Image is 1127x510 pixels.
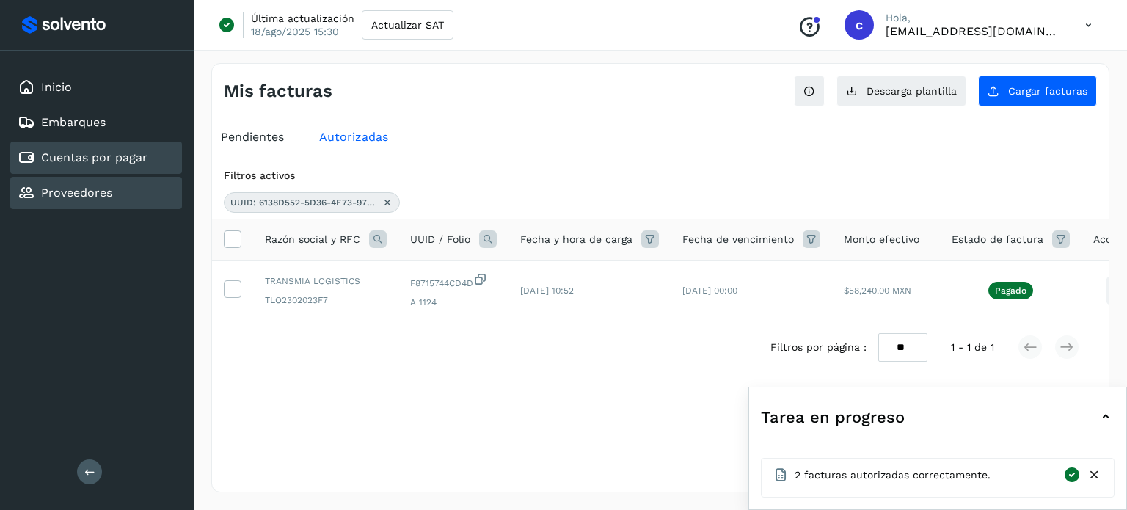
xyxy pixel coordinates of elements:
[1008,86,1087,96] span: Cargar facturas
[41,150,147,164] a: Cuentas por pagar
[410,272,497,290] span: F8715744CD4D
[362,10,453,40] button: Actualizar SAT
[230,196,377,209] span: UUID: 6138D552-5D36-4E73-973E-F8715744CD4D
[761,405,905,429] span: Tarea en progreso
[10,177,182,209] div: Proveedores
[761,399,1115,434] div: Tarea en progreso
[836,76,966,106] button: Descarga plantilla
[844,232,919,247] span: Monto efectivo
[41,80,72,94] a: Inicio
[265,294,387,307] span: TLO2302023F7
[844,285,911,296] span: $58,240.00 MXN
[682,232,794,247] span: Fecha de vencimiento
[952,232,1043,247] span: Estado de factura
[520,232,632,247] span: Fecha y hora de carga
[224,168,1097,183] div: Filtros activos
[410,232,470,247] span: UUID / Folio
[10,142,182,174] div: Cuentas por pagar
[319,130,388,144] span: Autorizadas
[265,274,387,288] span: TRANSMIA LOGISTICS
[251,12,354,25] p: Última actualización
[886,12,1062,24] p: Hola,
[520,285,574,296] span: [DATE] 10:52
[682,285,737,296] span: [DATE] 00:00
[41,115,106,129] a: Embarques
[41,186,112,200] a: Proveedores
[224,81,332,102] h4: Mis facturas
[886,24,1062,38] p: cxp1@53cargo.com
[410,296,497,309] span: A 1124
[371,20,444,30] span: Actualizar SAT
[951,340,994,355] span: 1 - 1 de 1
[251,25,339,38] p: 18/ago/2025 15:30
[10,71,182,103] div: Inicio
[978,76,1097,106] button: Cargar facturas
[770,340,867,355] span: Filtros por página :
[221,130,284,144] span: Pendientes
[995,285,1026,296] p: Pagado
[10,106,182,139] div: Embarques
[867,86,957,96] span: Descarga plantilla
[224,192,400,213] div: UUID: 6138D552-5D36-4E73-973E-F8715744CD4D
[265,232,360,247] span: Razón social y RFC
[795,467,991,483] span: 2 facturas autorizadas correctamente.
